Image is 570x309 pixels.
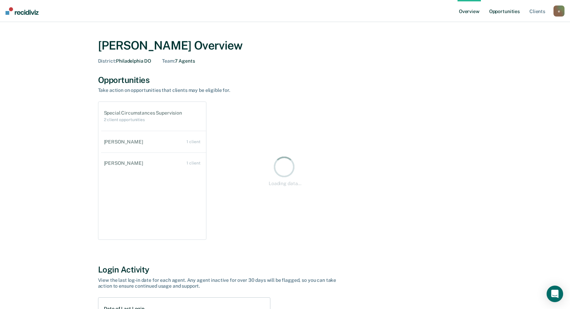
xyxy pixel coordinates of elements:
h1: Special Circumstances Supervision [104,110,182,116]
span: District : [98,58,116,64]
div: 7 Agents [162,58,195,64]
div: [PERSON_NAME] Overview [98,39,472,53]
button: e [553,6,564,17]
div: Philadelphia DO [98,58,151,64]
div: Take action on opportunities that clients may be eligible for. [98,87,339,93]
a: [PERSON_NAME] 1 client [101,132,206,152]
div: Login Activity [98,265,472,275]
img: Recidiviz [6,7,39,15]
div: [PERSON_NAME] [104,139,146,145]
a: [PERSON_NAME] 1 client [101,153,206,173]
span: Team : [162,58,174,64]
div: View the last log-in date for each agent. Any agent inactive for over 30 days will be flagged, so... [98,277,339,289]
div: [PERSON_NAME] [104,160,146,166]
div: 1 client [186,139,200,144]
div: Open Intercom Messenger [547,286,563,302]
div: Opportunities [98,75,472,85]
div: 1 client [186,161,200,166]
h2: 2 client opportunities [104,117,182,122]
